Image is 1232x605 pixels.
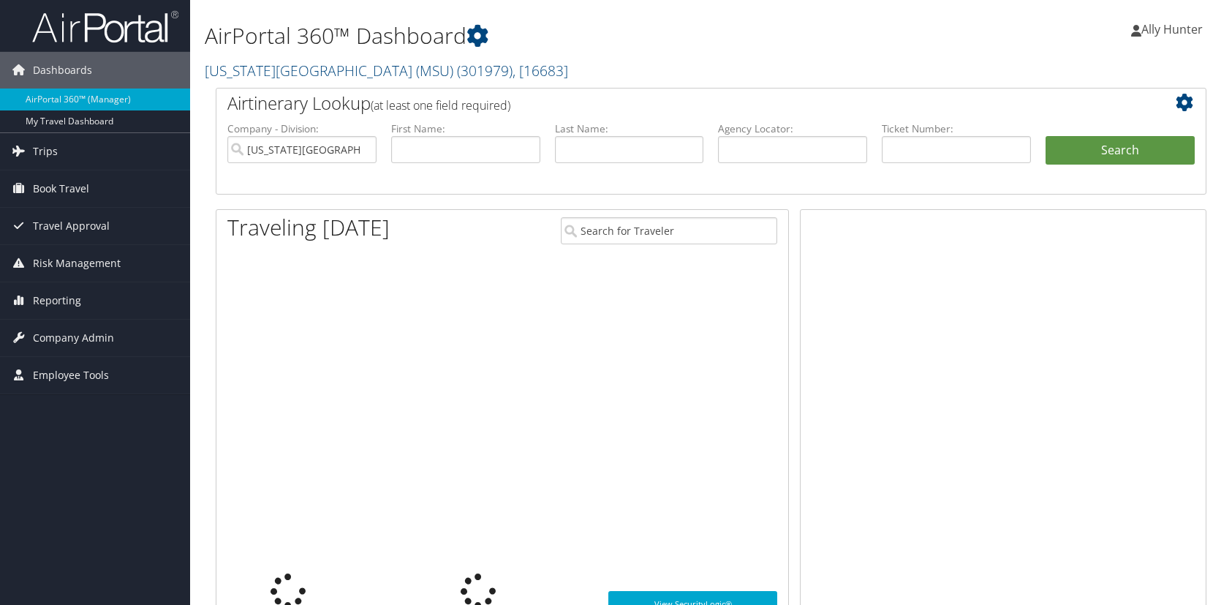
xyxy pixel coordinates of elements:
[457,61,513,80] span: ( 301979 )
[555,121,704,136] label: Last Name:
[33,282,81,319] span: Reporting
[227,91,1112,116] h2: Airtinerary Lookup
[1046,136,1195,165] button: Search
[227,212,390,243] h1: Traveling [DATE]
[33,208,110,244] span: Travel Approval
[33,133,58,170] span: Trips
[1141,21,1203,37] span: Ally Hunter
[227,121,377,136] label: Company - Division:
[1131,7,1217,51] a: Ally Hunter
[882,121,1031,136] label: Ticket Number:
[561,217,777,244] input: Search for Traveler
[513,61,568,80] span: , [ 16683 ]
[718,121,867,136] label: Agency Locator:
[33,52,92,89] span: Dashboards
[371,97,510,113] span: (at least one field required)
[33,357,109,394] span: Employee Tools
[32,10,178,44] img: airportal-logo.png
[205,20,880,51] h1: AirPortal 360™ Dashboard
[205,61,568,80] a: [US_STATE][GEOGRAPHIC_DATA] (MSU)
[33,320,114,356] span: Company Admin
[33,170,89,207] span: Book Travel
[391,121,540,136] label: First Name:
[33,245,121,282] span: Risk Management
